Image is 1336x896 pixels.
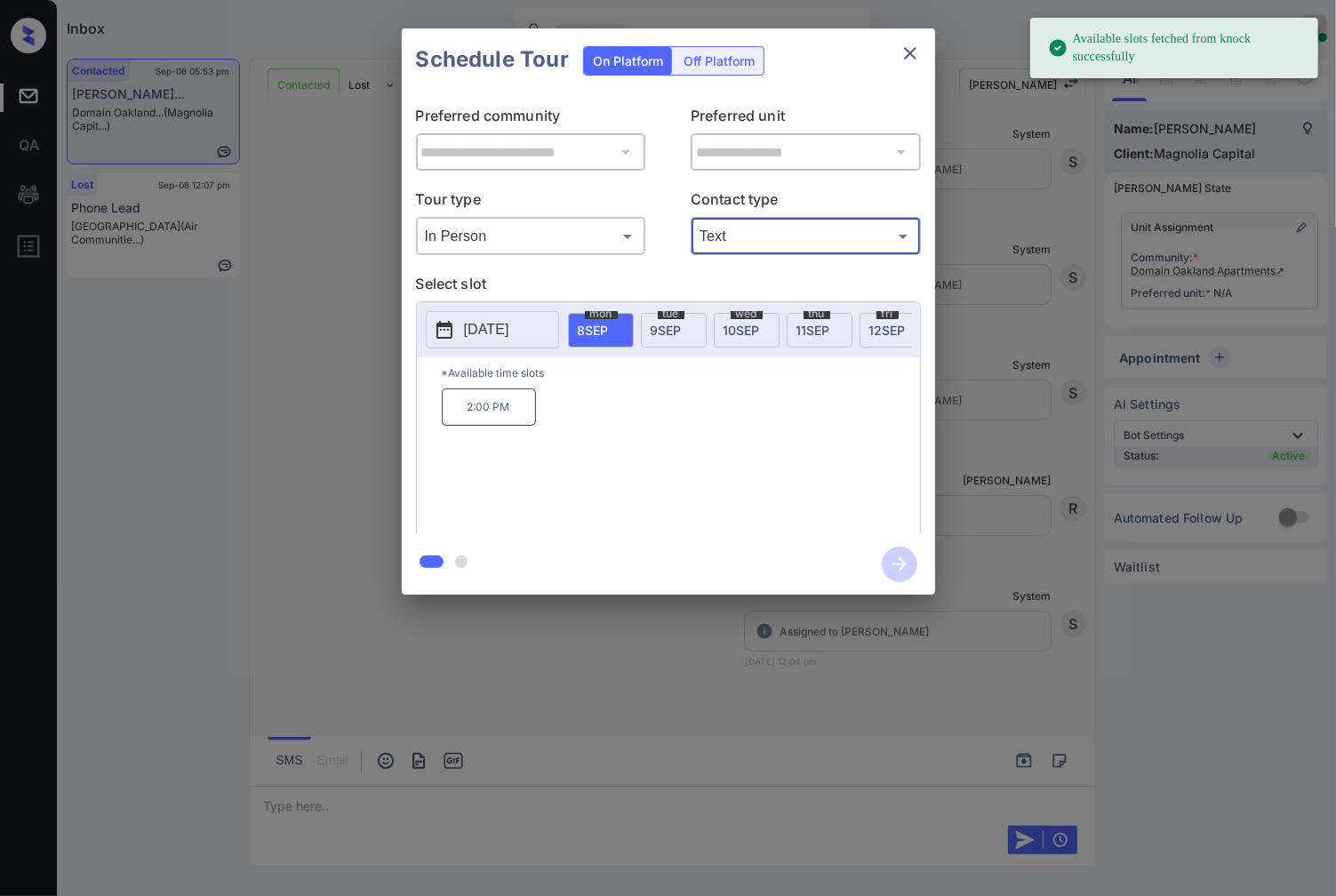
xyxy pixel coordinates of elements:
[651,323,682,338] span: 9 SEP
[691,105,921,133] p: Preferred unit
[869,323,906,338] span: 12 SEP
[568,313,634,348] div: date-select
[714,313,780,348] div: date-select
[731,308,763,319] span: wed
[641,313,707,348] div: date-select
[402,28,583,91] h2: Schedule Tour
[658,308,684,319] span: tue
[420,221,642,251] div: In Person
[426,311,559,348] button: [DATE]
[796,323,830,338] span: 11 SEP
[724,323,760,338] span: 10 SEP
[416,273,921,301] p: Select slot
[860,313,925,348] div: date-select
[442,357,920,388] p: *Available time slots
[675,47,764,75] div: Off Platform
[416,105,646,133] p: Preferred community
[442,388,536,426] p: 2:00 PM
[584,47,672,75] div: On Platform
[787,313,852,348] div: date-select
[691,188,921,217] p: Contact type
[578,323,609,338] span: 8 SEP
[804,308,830,319] span: thu
[876,308,899,319] span: fri
[416,188,646,217] p: Tour type
[585,308,618,319] span: mon
[464,319,509,340] p: [DATE]
[892,36,928,71] button: close
[695,221,916,251] div: Text
[1048,23,1304,73] div: Available slots fetched from knock successfully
